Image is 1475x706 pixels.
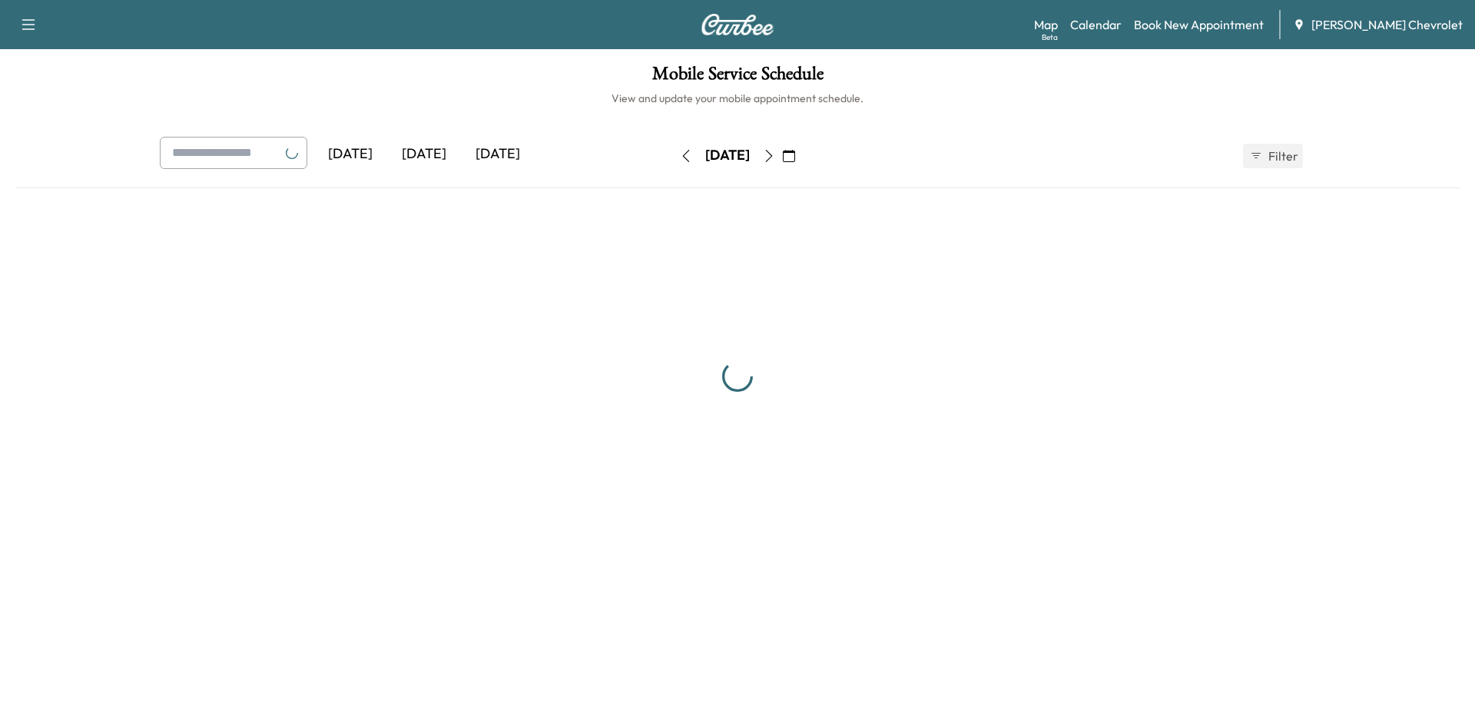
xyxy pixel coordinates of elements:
[387,137,461,172] div: [DATE]
[15,65,1460,91] h1: Mobile Service Schedule
[1311,15,1463,34] span: [PERSON_NAME] Chevrolet
[705,146,750,165] div: [DATE]
[1243,144,1303,168] button: Filter
[1070,15,1122,34] a: Calendar
[1034,15,1058,34] a: MapBeta
[701,14,774,35] img: Curbee Logo
[1042,31,1058,43] div: Beta
[15,91,1460,106] h6: View and update your mobile appointment schedule.
[1134,15,1264,34] a: Book New Appointment
[1268,147,1296,165] span: Filter
[313,137,387,172] div: [DATE]
[461,137,535,172] div: [DATE]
